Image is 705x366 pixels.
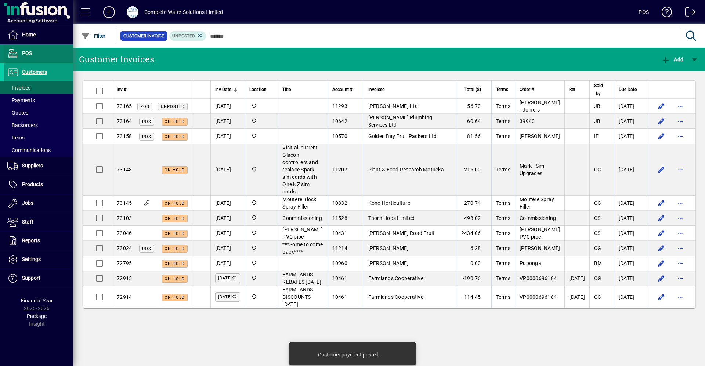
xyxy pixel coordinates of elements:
[464,86,481,94] span: Total ($)
[496,86,508,94] span: Terms
[249,214,273,222] span: Motueka
[4,269,73,287] a: Support
[456,256,491,271] td: 0.00
[594,275,601,281] span: CG
[569,86,575,94] span: Ref
[614,286,648,308] td: [DATE]
[619,86,637,94] span: Due Date
[123,32,164,40] span: Customer Invoice
[520,294,557,300] span: VP0000696184
[117,133,132,139] span: 73158
[614,129,648,144] td: [DATE]
[332,200,347,206] span: 10832
[675,164,686,175] button: More options
[22,69,47,75] span: Customers
[249,274,273,282] span: Motueka
[97,6,121,19] button: Add
[456,99,491,114] td: 56.70
[282,86,323,94] div: Title
[142,119,151,124] span: POS
[594,215,601,221] span: CS
[619,86,643,94] div: Due Date
[4,144,73,156] a: Communications
[172,33,195,39] span: Unposted
[675,272,686,284] button: More options
[22,219,33,225] span: Staff
[332,118,347,124] span: 10642
[655,130,667,142] button: Edit
[368,215,415,221] span: Thorn Hops Limited
[368,230,435,236] span: [PERSON_NAME] Road Fruit
[21,298,53,304] span: Financial Year
[594,133,599,139] span: IF
[569,294,585,300] span: [DATE]
[368,103,418,109] span: [PERSON_NAME] Ltd
[496,200,510,206] span: Terms
[140,104,149,109] span: POS
[332,230,347,236] span: 10431
[368,260,409,266] span: [PERSON_NAME]
[142,246,151,251] span: POS
[164,134,185,139] span: On hold
[332,215,347,221] span: 11528
[4,81,73,94] a: Invoices
[164,295,185,300] span: On hold
[249,132,273,140] span: Motueka
[117,86,126,94] span: Inv #
[496,133,510,139] span: Terms
[614,241,648,256] td: [DATE]
[655,197,667,209] button: Edit
[164,261,185,266] span: On hold
[614,256,648,271] td: [DATE]
[368,294,423,300] span: Farmlands Cooperative
[594,103,601,109] span: JB
[22,50,32,56] span: POS
[79,54,154,65] div: Customer Invoices
[142,134,151,139] span: POS
[496,215,510,221] span: Terms
[680,1,696,25] a: Logout
[520,99,560,113] span: [PERSON_NAME] - Joiners
[215,86,240,94] div: Inv Date
[282,86,291,94] span: Title
[7,147,51,153] span: Communications
[614,271,648,286] td: [DATE]
[661,57,683,62] span: Add
[161,104,185,109] span: Unposted
[117,118,132,124] span: 73164
[675,130,686,142] button: More options
[332,86,359,94] div: Account #
[614,226,648,241] td: [DATE]
[4,119,73,131] a: Backorders
[249,259,273,267] span: Motueka
[169,31,206,41] mat-chip: Customer Invoice Status: Unposted
[332,260,347,266] span: 10960
[332,167,347,173] span: 11207
[117,245,132,251] span: 73024
[655,115,667,127] button: Edit
[656,1,672,25] a: Knowledge Base
[456,196,491,211] td: 270.74
[675,197,686,209] button: More options
[117,275,132,281] span: 72915
[121,6,144,19] button: Profile
[22,238,40,243] span: Reports
[4,44,73,63] a: POS
[456,114,491,129] td: 60.64
[655,212,667,224] button: Edit
[456,226,491,241] td: 2434.06
[496,118,510,124] span: Terms
[81,33,106,39] span: Filter
[249,244,273,252] span: Motueka
[210,241,245,256] td: [DATE]
[496,245,510,251] span: Terms
[164,246,185,251] span: On hold
[332,275,347,281] span: 10461
[117,86,188,94] div: Inv #
[655,272,667,284] button: Edit
[332,294,347,300] span: 10461
[164,168,185,173] span: On hold
[675,227,686,239] button: More options
[659,53,685,66] button: Add
[675,242,686,254] button: More options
